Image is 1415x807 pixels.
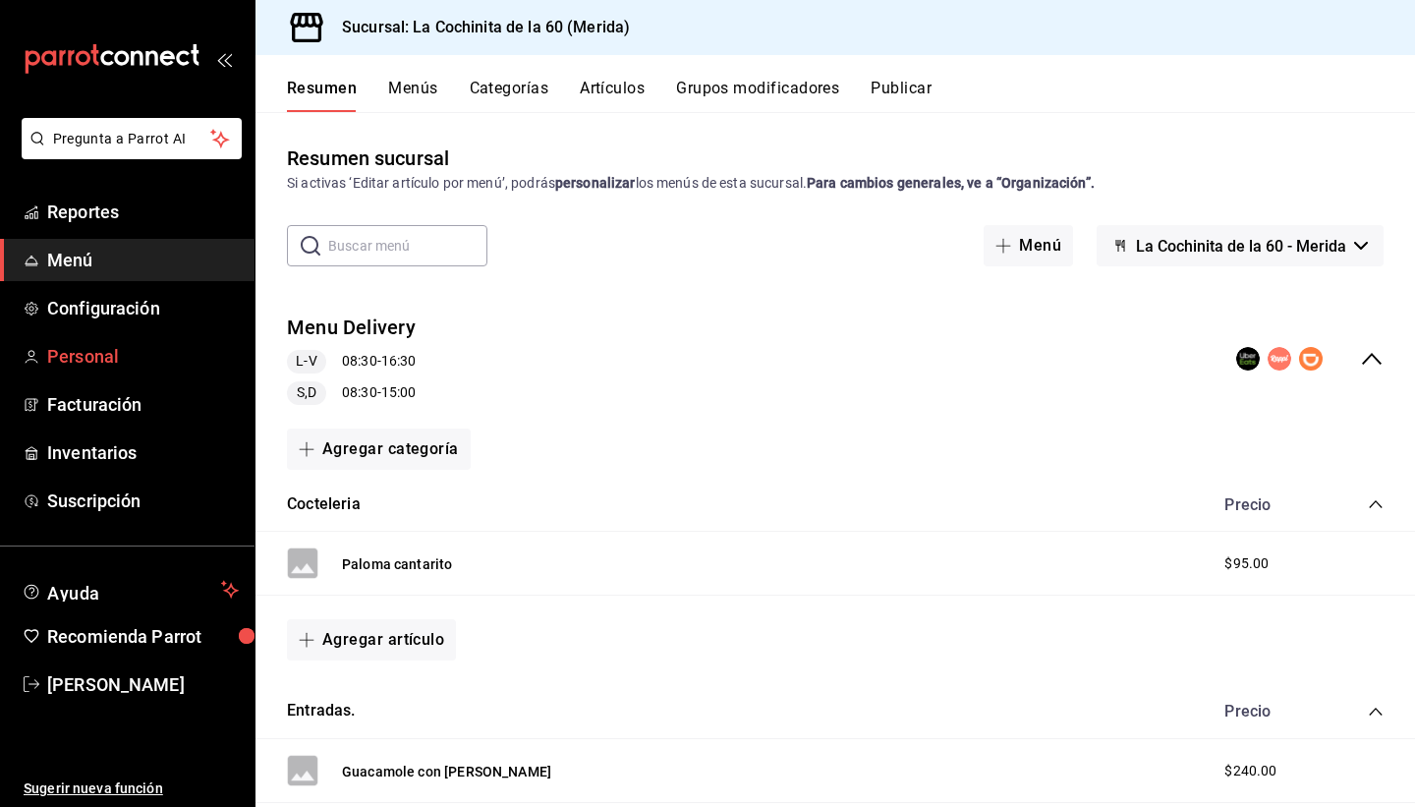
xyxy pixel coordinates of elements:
[676,79,839,112] button: Grupos modificadores
[342,554,452,574] button: Paloma cantarito
[287,350,416,374] div: 08:30 - 16:30
[1368,496,1384,512] button: collapse-category-row
[47,295,239,321] span: Configuración
[47,391,239,418] span: Facturación
[871,79,932,112] button: Publicar
[22,118,242,159] button: Pregunta a Parrot AI
[1205,495,1330,514] div: Precio
[287,79,357,112] button: Resumen
[287,314,416,342] button: Menu Delivery
[287,429,471,470] button: Agregar categoría
[47,623,239,650] span: Recomienda Parrot
[289,382,324,403] span: S,D
[287,144,449,173] div: Resumen sucursal
[580,79,645,112] button: Artículos
[53,129,211,149] span: Pregunta a Parrot AI
[328,226,487,265] input: Buscar menú
[288,351,324,372] span: L-V
[47,247,239,273] span: Menú
[47,343,239,370] span: Personal
[1224,553,1269,574] span: $95.00
[287,173,1384,194] div: Si activas ‘Editar artículo por menú’, podrás los menús de esta sucursal.
[470,79,549,112] button: Categorías
[14,143,242,163] a: Pregunta a Parrot AI
[24,778,239,799] span: Sugerir nueva función
[287,493,361,516] button: Cocteleria
[287,79,1415,112] div: navigation tabs
[287,700,356,722] button: Entradas.
[1368,704,1384,720] button: collapse-category-row
[216,51,232,67] button: open_drawer_menu
[287,619,456,661] button: Agregar artículo
[1097,225,1384,266] button: La Cochinita de la 60 - Merida
[287,381,416,405] div: 08:30 - 15:00
[388,79,437,112] button: Menús
[555,175,636,191] strong: personalizar
[47,488,239,514] span: Suscripción
[1136,237,1346,256] span: La Cochinita de la 60 - Merida
[47,671,239,698] span: [PERSON_NAME]
[342,762,551,781] button: Guacamole con [PERSON_NAME]
[807,175,1095,191] strong: Para cambios generales, ve a “Organización”.
[255,298,1415,421] div: collapse-menu-row
[47,578,213,602] span: Ayuda
[1205,702,1330,721] div: Precio
[47,199,239,225] span: Reportes
[47,439,239,466] span: Inventarios
[984,225,1073,266] button: Menú
[326,16,630,39] h3: Sucursal: La Cochinita de la 60 (Merida)
[1224,761,1276,781] span: $240.00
